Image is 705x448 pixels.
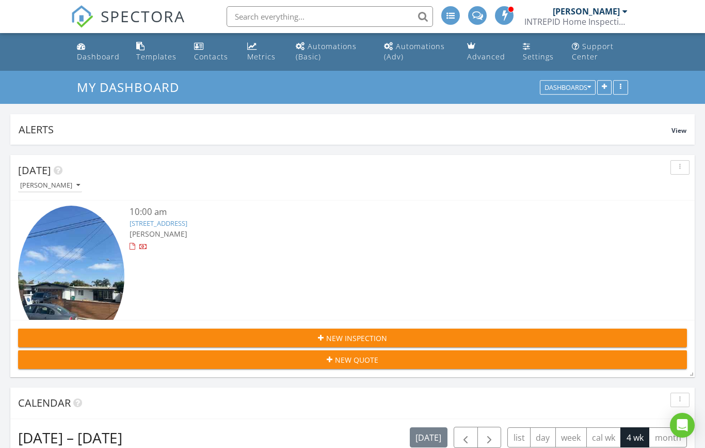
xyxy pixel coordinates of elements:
[568,37,633,67] a: Support Center
[454,427,478,448] button: Previous
[530,427,556,447] button: day
[649,427,687,447] button: month
[586,427,621,447] button: cal wk
[247,52,276,61] div: Metrics
[20,182,80,189] div: [PERSON_NAME]
[463,37,510,67] a: Advanced
[467,52,505,61] div: Advanced
[523,52,554,61] div: Settings
[553,6,620,17] div: [PERSON_NAME]
[18,163,51,177] span: [DATE]
[130,229,187,239] span: [PERSON_NAME]
[572,41,614,61] div: Support Center
[132,37,181,67] a: Templates
[540,81,596,95] button: Dashboards
[136,52,177,61] div: Templates
[671,126,686,135] span: View
[544,84,591,91] div: Dashboards
[194,52,228,61] div: Contacts
[384,41,445,61] div: Automations (Adv)
[18,206,124,347] img: 9242190%2Fcover_photos%2FtkEzGbIlDUEMp8Hse604%2Fsmall.9242190-1756313854353
[18,329,687,347] button: New Inspection
[190,37,235,67] a: Contacts
[410,427,447,447] button: [DATE]
[477,427,502,448] button: Next
[555,427,587,447] button: week
[18,179,82,193] button: [PERSON_NAME]
[19,122,671,136] div: Alerts
[380,37,455,67] a: Automations (Advanced)
[130,219,187,228] a: [STREET_ADDRESS]
[18,206,687,370] a: 10:00 am [STREET_ADDRESS] [PERSON_NAME] 24 minutes drive time 17.1 miles
[227,6,433,27] input: Search everything...
[77,52,120,61] div: Dashboard
[670,413,695,438] div: Open Intercom Messenger
[101,5,185,27] span: SPECTORA
[524,17,628,27] div: INTREPID Home Inspection
[296,41,357,61] div: Automations (Basic)
[18,350,687,369] button: New Quote
[130,206,631,219] div: 10:00 am
[292,37,372,67] a: Automations (Basic)
[243,37,283,67] a: Metrics
[519,37,559,67] a: Settings
[507,427,531,447] button: list
[326,333,387,344] span: New Inspection
[77,79,188,96] a: My Dashboard
[73,37,124,67] a: Dashboard
[71,14,185,36] a: SPECTORA
[18,427,122,448] h2: [DATE] – [DATE]
[335,354,378,365] span: New Quote
[620,427,649,447] button: 4 wk
[18,396,71,410] span: Calendar
[71,5,93,28] img: The Best Home Inspection Software - Spectora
